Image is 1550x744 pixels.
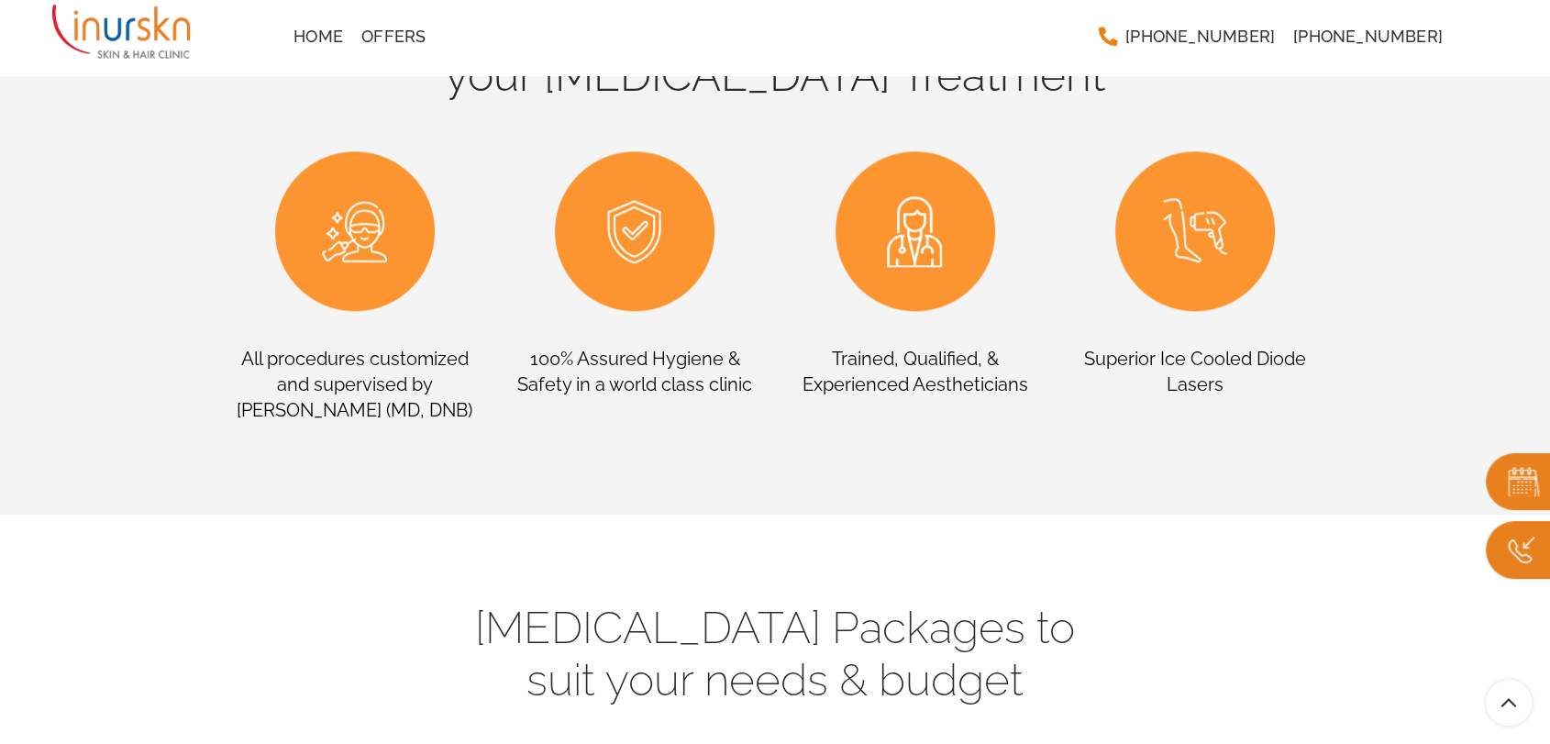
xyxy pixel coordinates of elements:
span: [PHONE_NUMBER] [1293,28,1443,45]
img: icon-4 [1113,149,1278,314]
img: icon-3 [833,149,998,314]
span: [PHONE_NUMBER] [1125,28,1275,45]
h4: [MEDICAL_DATA] Packages to suit your needs & budget [228,602,1322,707]
img: icon-2 [552,149,717,314]
p: Superior Ice Cooled Diode Lasers [1069,346,1323,397]
a: Offers [352,18,435,55]
a: Scroll To Top [1486,680,1532,726]
span: Offers [361,28,426,45]
a: [PHONE_NUMBER] [1284,18,1452,55]
p: 100% Assured Hygiene & Safety in a world class clinic [509,346,762,397]
a: Home [284,18,352,55]
a: [PHONE_NUMBER] [1089,18,1284,55]
img: icon-1 [272,149,437,314]
span: Home [293,28,343,45]
p: Trained, Qualified, & Experienced Aestheticians [789,346,1042,397]
p: All procedures customized and supervised by [PERSON_NAME] (MD, DNB) [228,346,482,423]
